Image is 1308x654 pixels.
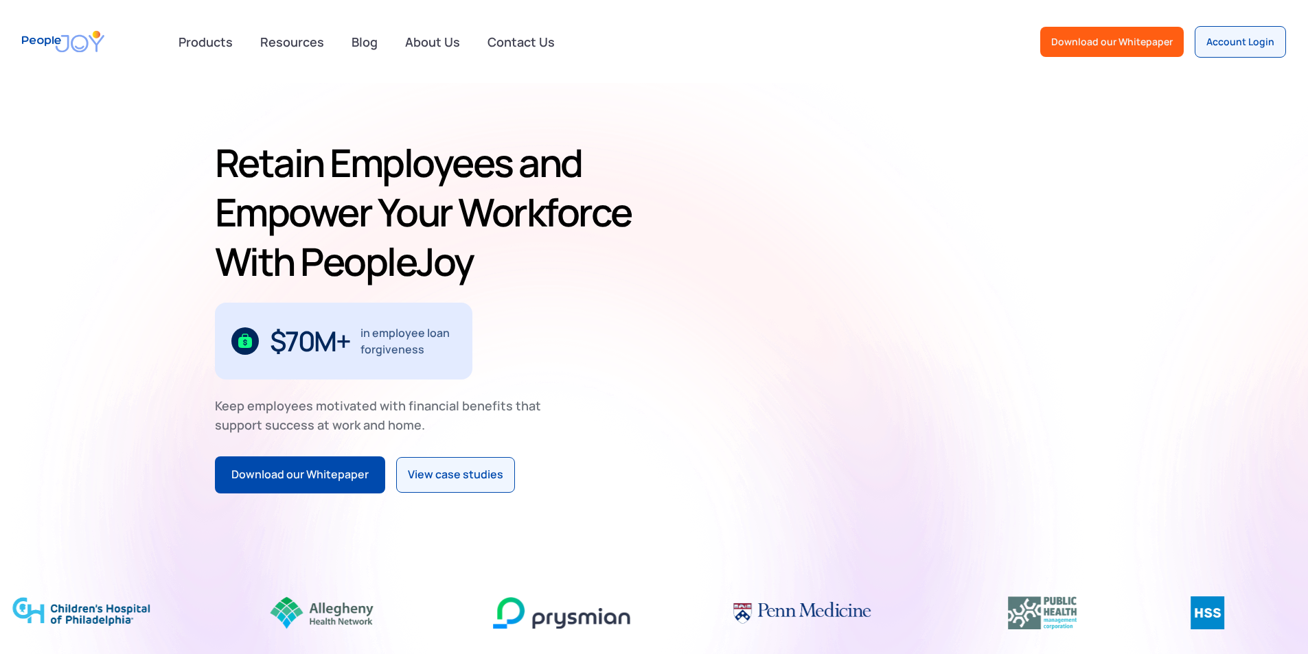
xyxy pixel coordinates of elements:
[1195,26,1286,58] a: Account Login
[215,303,472,379] div: 1 / 3
[1206,35,1274,49] div: Account Login
[397,27,468,57] a: About Us
[231,466,369,484] div: Download our Whitepaper
[215,396,553,434] div: Keep employees motivated with financial benefits that support success at work and home.
[215,456,385,493] a: Download our Whitepaper
[1051,35,1173,49] div: Download our Whitepaper
[408,466,503,484] div: View case studies
[479,27,563,57] a: Contact Us
[270,330,350,352] div: $70M+
[1040,27,1184,57] a: Download our Whitepaper
[396,457,515,493] a: View case studies
[252,27,332,57] a: Resources
[170,28,241,56] div: Products
[343,27,386,57] a: Blog
[360,325,456,358] div: in employee loan forgiveness
[215,138,649,286] h1: Retain Employees and Empower Your Workforce With PeopleJoy
[22,22,104,61] a: home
